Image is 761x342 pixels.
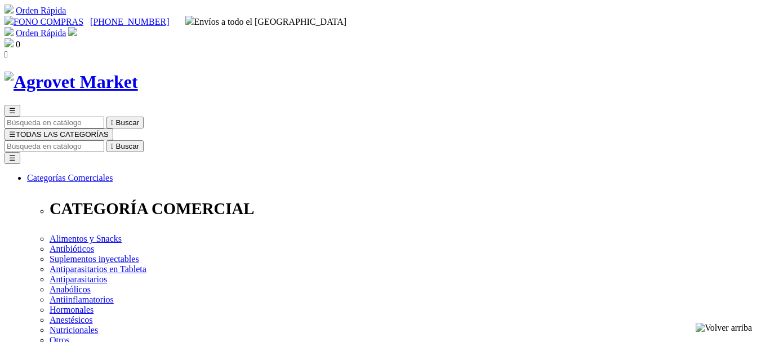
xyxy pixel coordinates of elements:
[50,234,122,243] a: Alimentos y Snacks
[5,16,14,25] img: phone.svg
[106,117,144,128] button:  Buscar
[27,173,113,183] a: Categorías Comerciales
[50,264,146,274] a: Antiparasitarios en Tableta
[50,305,94,314] a: Hormonales
[5,5,14,14] img: shopping-cart.svg
[50,254,139,264] a: Suplementos inyectables
[68,27,77,36] img: user.svg
[50,244,94,254] a: Antibióticos
[5,50,8,59] i: 
[5,105,20,117] button: ☰
[16,28,66,38] a: Orden Rápida
[16,6,66,15] a: Orden Rápida
[111,142,114,150] i: 
[116,118,139,127] span: Buscar
[116,142,139,150] span: Buscar
[5,38,14,47] img: shopping-bag.svg
[185,17,347,26] span: Envíos a todo el [GEOGRAPHIC_DATA]
[185,16,194,25] img: delivery-truck.svg
[16,39,20,49] span: 0
[50,199,756,218] p: CATEGORÍA COMERCIAL
[696,323,752,333] img: Volver arriba
[5,72,138,92] img: Agrovet Market
[5,128,113,140] button: ☰TODAS LAS CATEGORÍAS
[9,106,16,115] span: ☰
[5,27,14,36] img: shopping-cart.svg
[5,117,104,128] input: Buscar
[50,315,92,325] a: Anestésicos
[5,17,83,26] a: FONO COMPRAS
[9,130,16,139] span: ☰
[90,17,169,26] a: [PHONE_NUMBER]
[50,285,91,294] a: Anabólicos
[111,118,114,127] i: 
[5,152,20,164] button: ☰
[50,274,107,284] a: Antiparasitarios
[50,295,114,304] a: Antiinflamatorios
[68,28,77,38] a: Acceda a su cuenta de cliente
[106,140,144,152] button:  Buscar
[5,140,104,152] input: Buscar
[50,325,98,335] a: Nutricionales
